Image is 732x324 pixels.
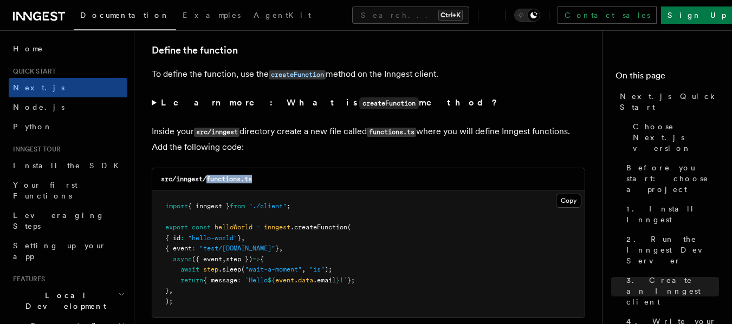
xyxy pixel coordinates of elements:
a: Node.js [9,97,127,117]
span: 2. Run the Inngest Dev Server [626,234,719,266]
span: Install the SDK [13,161,125,170]
code: functions.ts [367,128,416,137]
span: "test/[DOMAIN_NAME]" [199,244,275,252]
span: = [256,223,260,231]
span: }; [347,276,355,284]
summary: Learn more: What iscreateFunctionmethod? [152,95,585,111]
span: Documentation [80,11,170,19]
span: ); [325,266,332,273]
span: , [302,266,306,273]
span: : [180,234,184,242]
span: ; [287,202,290,210]
p: Inside your directory create a new file called where you will define Inngest functions. Add the f... [152,124,585,155]
a: AgentKit [247,3,318,29]
span: AgentKit [254,11,311,19]
a: Examples [176,3,247,29]
span: Node.js [13,103,64,111]
span: "1s" [309,266,325,273]
span: { message [203,276,237,284]
span: , [241,234,245,242]
span: ( [347,223,351,231]
span: Local Development [9,290,118,312]
span: : [192,244,196,252]
span: step }) [226,255,252,263]
span: const [192,223,211,231]
span: helloWorld [215,223,252,231]
span: ${ [268,276,275,284]
span: !` [340,276,347,284]
button: Local Development [9,286,127,316]
span: Examples [183,11,241,19]
a: Define the function [152,43,238,58]
a: Setting up your app [9,236,127,266]
span: return [180,276,203,284]
span: step [203,266,218,273]
code: src/inngest/functions.ts [161,175,252,183]
a: Before you start: choose a project [622,158,719,199]
span: Your first Functions [13,181,77,200]
span: , [222,255,226,263]
span: Next.js Quick Start [620,91,719,113]
a: createFunction [269,69,326,79]
span: async [173,255,192,263]
span: inngest [264,223,290,231]
code: createFunction [269,70,326,80]
span: .email [313,276,336,284]
span: : [237,276,241,284]
span: { id [165,234,180,242]
code: src/inngest [194,128,239,137]
span: ); [165,297,173,305]
span: Before you start: choose a project [626,162,719,195]
span: .createFunction [290,223,347,231]
span: } [336,276,340,284]
a: Next.js [9,78,127,97]
span: } [165,287,169,294]
span: 3. Create an Inngest client [626,275,719,307]
span: . [294,276,298,284]
a: Next.js Quick Start [616,87,719,117]
span: Next.js [13,83,64,92]
span: Python [13,122,53,131]
button: Toggle dark mode [514,9,540,22]
span: Leveraging Steps [13,211,105,230]
a: 3. Create an Inngest client [622,270,719,312]
span: ({ event [192,255,222,263]
span: Choose Next.js version [633,121,719,154]
h4: On this page [616,69,719,87]
span: } [237,234,241,242]
a: 2. Run the Inngest Dev Server [622,229,719,270]
span: event [275,276,294,284]
span: ( [241,266,245,273]
span: data [298,276,313,284]
a: Your first Functions [9,175,127,206]
span: Setting up your app [13,241,106,261]
span: { [260,255,264,263]
span: , [279,244,283,252]
strong: Learn more: What is method? [161,97,500,108]
span: Quick start [9,67,56,76]
span: Features [9,275,45,283]
span: } [275,244,279,252]
button: Copy [556,194,581,208]
span: "wait-a-moment" [245,266,302,273]
span: export [165,223,188,231]
a: Contact sales [558,6,657,24]
span: from [230,202,245,210]
span: , [169,287,173,294]
span: => [252,255,260,263]
p: To define the function, use the method on the Inngest client. [152,67,585,82]
span: 1. Install Inngest [626,203,719,225]
a: Leveraging Steps [9,206,127,236]
span: { inngest } [188,202,230,210]
span: .sleep [218,266,241,273]
a: Python [9,117,127,136]
a: Home [9,39,127,58]
span: { event [165,244,192,252]
span: "./client" [249,202,287,210]
kbd: Ctrl+K [438,10,463,21]
span: await [180,266,199,273]
span: `Hello [245,276,268,284]
a: Documentation [74,3,176,30]
span: "hello-world" [188,234,237,242]
a: 1. Install Inngest [622,199,719,229]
